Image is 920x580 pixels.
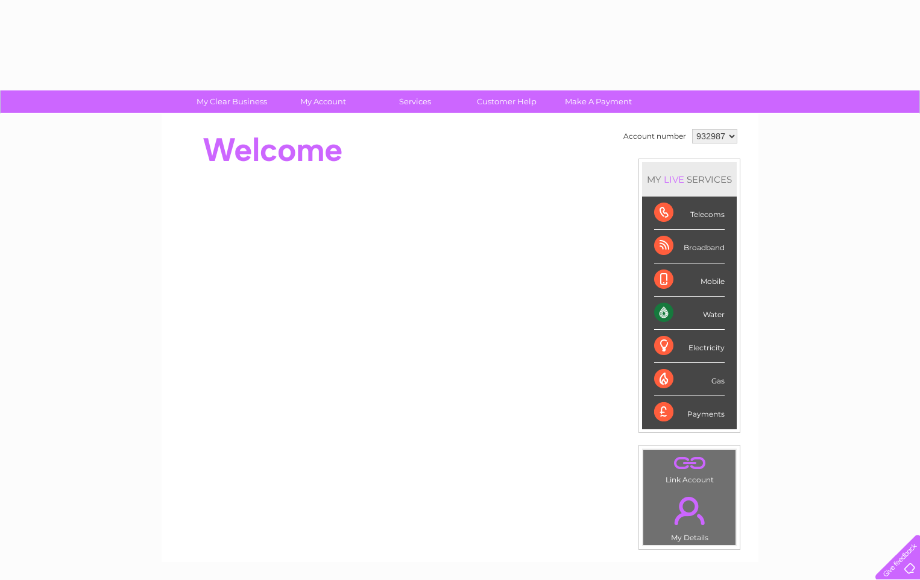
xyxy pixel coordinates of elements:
div: MY SERVICES [642,162,737,197]
div: Electricity [654,330,725,363]
a: Make A Payment [549,90,648,113]
a: . [646,453,733,474]
a: Customer Help [457,90,556,113]
a: . [646,490,733,532]
div: LIVE [661,174,687,185]
a: My Account [274,90,373,113]
div: Water [654,297,725,330]
a: Services [365,90,465,113]
div: Payments [654,396,725,429]
a: My Clear Business [182,90,282,113]
td: Account number [620,126,689,147]
div: Telecoms [654,197,725,230]
div: Broadband [654,230,725,263]
div: Gas [654,363,725,396]
td: Link Account [643,449,736,487]
div: Mobile [654,263,725,297]
td: My Details [643,487,736,546]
